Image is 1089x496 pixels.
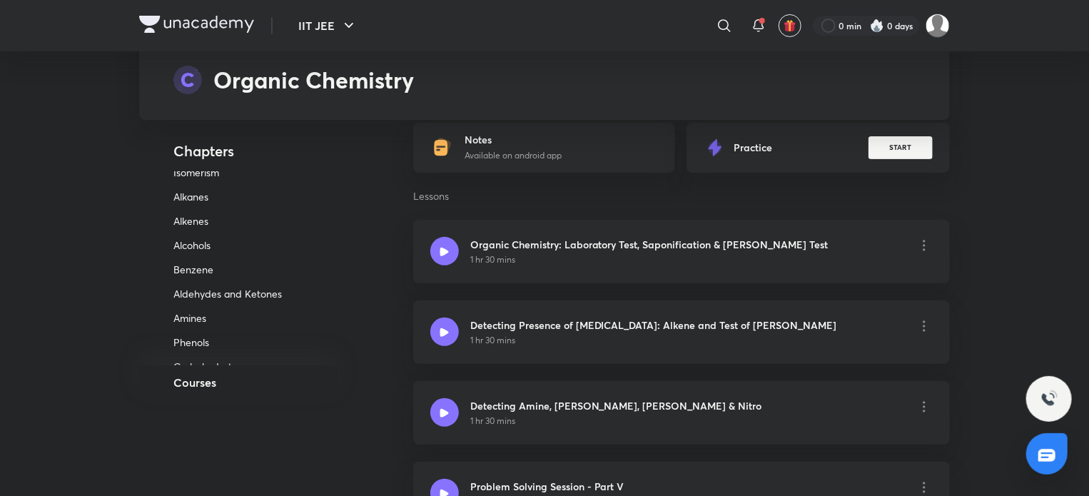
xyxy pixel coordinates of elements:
h6: Notes [465,133,562,146]
p: Lessons [413,190,950,203]
p: Amines [173,312,313,325]
p: 1 hr 30 mins [470,415,515,427]
p: Alcohols [173,239,313,252]
p: Aldehydes and Ketones [173,288,313,300]
h5: Courses [173,374,216,391]
h6: Practice [734,141,772,154]
button: IIT JEE [290,11,366,40]
img: Anubhav Chauhan [926,14,950,38]
h6: Organic Chemistry: Laboratory Test, Saponification & [PERSON_NAME] Test [470,237,829,252]
img: ttu [1040,390,1058,408]
p: Benzene [173,263,313,276]
p: 1 hr 30 mins [470,334,515,347]
h6: Detecting Amine, [PERSON_NAME], [PERSON_NAME] & Nitro [470,398,762,413]
p: Carbohydrates [173,360,313,373]
h4: Chapters [139,143,368,160]
p: Isomerism [173,166,313,179]
p: Alkanes [173,191,313,203]
p: 1 hr 30 mins [470,253,515,266]
p: Phenols [173,336,313,349]
img: Company Logo [139,16,254,33]
img: avatar [784,19,796,32]
img: syllabus-subject-icon [173,66,202,94]
img: streak [870,19,884,33]
button: avatar [779,14,801,37]
p: Available on android app [465,149,562,162]
h6: Detecting Presence of [MEDICAL_DATA]: Alkene and Test of [PERSON_NAME] [470,318,837,333]
h2: Organic Chemistry [213,63,414,97]
h6: Problem Solving Session - Part V [470,479,624,494]
p: Alkenes [173,215,313,228]
a: Company Logo [139,16,254,36]
button: START [868,136,933,159]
